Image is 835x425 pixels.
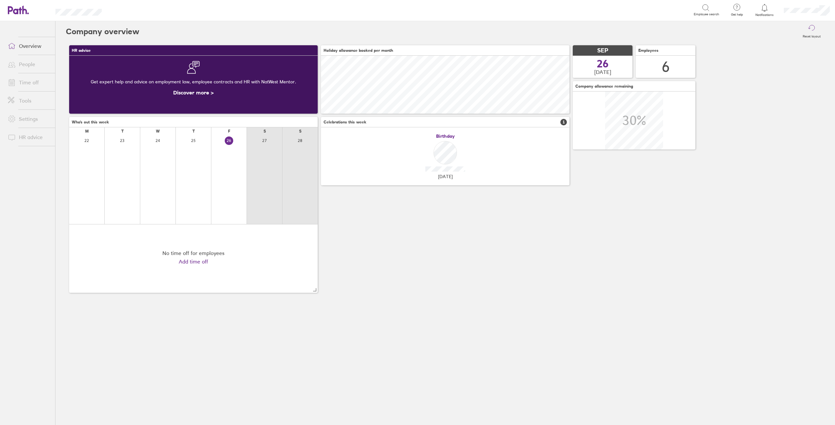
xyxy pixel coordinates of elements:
span: Employee search [694,12,719,16]
a: Settings [3,112,55,125]
a: HR advice [3,131,55,144]
span: Company allowance remaining [575,84,633,89]
div: T [121,129,124,134]
span: Employees [638,48,659,53]
a: People [3,58,55,71]
a: Time off [3,76,55,89]
span: Who's out this week [72,120,109,124]
div: S [264,129,266,134]
div: 6 [662,59,670,75]
span: Celebrations this week [324,120,366,124]
div: S [299,129,301,134]
div: F [228,129,230,134]
div: T [192,129,195,134]
span: SEP [597,47,608,54]
span: HR advice [72,48,91,53]
span: [DATE] [438,174,453,179]
div: M [85,129,89,134]
span: Get help [726,13,748,17]
span: Holiday allowance booked per month [324,48,393,53]
a: Discover more > [173,89,214,96]
a: Overview [3,39,55,52]
div: Get expert help and advice on employment law, employee contracts and HR with NatWest Mentor. [74,74,312,90]
a: Tools [3,94,55,107]
div: Search [119,7,136,13]
h2: Company overview [66,21,139,42]
button: Reset layout [799,21,825,42]
span: 26 [597,59,609,69]
div: No time off for employees [162,250,224,256]
div: W [156,129,160,134]
span: 1 [560,119,567,125]
a: Add time off [179,259,208,264]
label: Reset layout [799,33,825,38]
a: Notifications [754,3,775,17]
span: Birthday [436,134,455,139]
span: Notifications [754,13,775,17]
span: [DATE] [594,69,611,75]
